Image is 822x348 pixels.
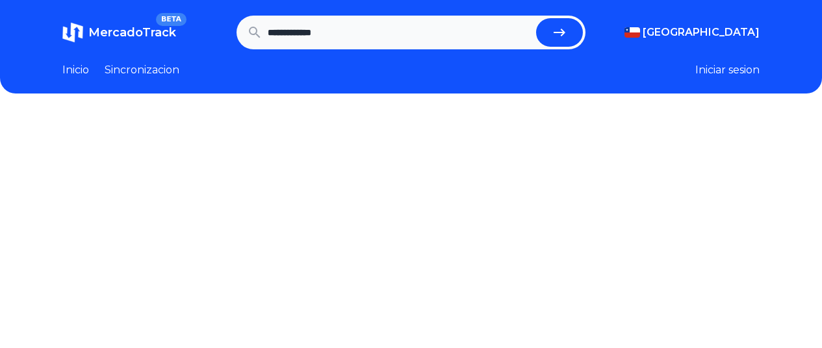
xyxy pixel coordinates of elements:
[156,13,186,26] span: BETA
[62,22,83,43] img: MercadoTrack
[624,25,760,40] button: [GEOGRAPHIC_DATA]
[643,25,760,40] span: [GEOGRAPHIC_DATA]
[105,62,179,78] a: Sincronizacion
[62,62,89,78] a: Inicio
[88,25,176,40] span: MercadoTrack
[695,62,760,78] button: Iniciar sesion
[62,22,176,43] a: MercadoTrackBETA
[624,27,640,38] img: Chile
